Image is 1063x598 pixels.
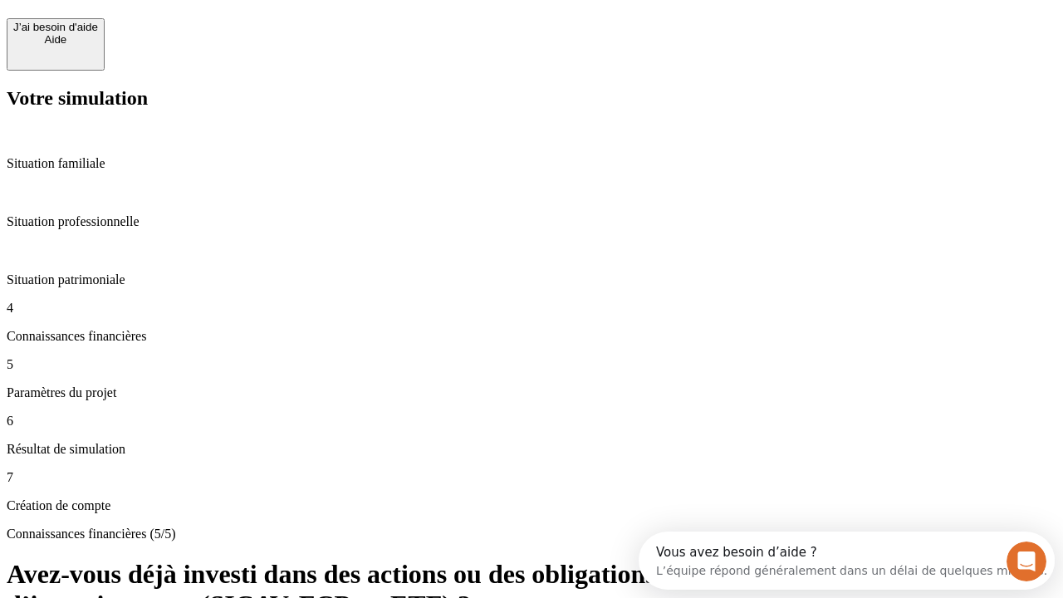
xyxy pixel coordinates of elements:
p: Situation familiale [7,156,1056,171]
p: 4 [7,301,1056,316]
p: Connaissances financières [7,329,1056,344]
div: L’équipe répond généralement dans un délai de quelques minutes. [17,27,409,45]
p: Paramètres du projet [7,385,1056,400]
h2: Votre simulation [7,87,1056,110]
button: J’ai besoin d'aideAide [7,18,105,71]
div: J’ai besoin d'aide [13,21,98,33]
p: Situation patrimoniale [7,272,1056,287]
div: Aide [13,33,98,46]
iframe: Intercom live chat [1007,542,1046,581]
p: Création de compte [7,498,1056,513]
p: Connaissances financières (5/5) [7,527,1056,542]
p: 7 [7,470,1056,485]
div: Ouvrir le Messenger Intercom [7,7,458,52]
iframe: Intercom live chat discovery launcher [639,532,1055,590]
div: Vous avez besoin d’aide ? [17,14,409,27]
p: 5 [7,357,1056,372]
p: 6 [7,414,1056,429]
p: Résultat de simulation [7,442,1056,457]
p: Situation professionnelle [7,214,1056,229]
